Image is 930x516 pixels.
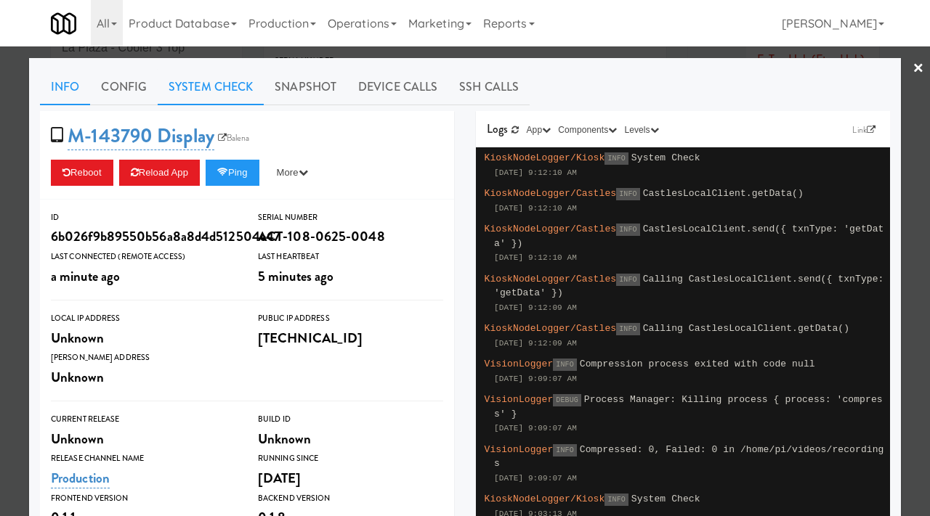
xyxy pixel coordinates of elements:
[485,394,554,405] span: VisionLogger
[51,365,236,390] div: Unknown
[631,494,700,504] span: System Check
[264,69,347,105] a: Snapshot
[258,427,443,451] div: Unknown
[51,266,120,286] span: a minute ago
[258,311,443,326] div: Public IP Address
[51,224,236,249] div: 6b026f9b89550b56a8a8d4d512504e47
[51,491,236,506] div: Frontend Version
[485,323,617,334] span: KioskNodeLogger/Castles
[51,250,236,264] div: Last Connected (Remote Access)
[51,311,236,326] div: Local IP Address
[620,123,662,137] button: Levels
[265,160,320,186] button: More
[553,359,576,371] span: INFO
[849,123,879,137] a: Link
[494,274,884,299] span: Calling CastlesLocalClient.send({ txnType: 'getData' })
[494,168,577,177] span: [DATE] 9:12:10 AM
[913,46,924,91] a: ×
[485,359,554,369] span: VisionLogger
[616,274,639,286] span: INFO
[51,451,236,466] div: Release Channel Name
[485,444,554,455] span: VisionLogger
[119,160,200,186] button: Reload App
[604,494,628,506] span: INFO
[68,122,214,150] a: M-143790 Display
[51,326,236,351] div: Unknown
[485,188,617,199] span: KioskNodeLogger/Castles
[51,468,110,488] a: Production
[485,274,617,284] span: KioskNodeLogger/Castles
[485,494,605,504] span: KioskNodeLogger/Kiosk
[494,474,577,483] span: [DATE] 9:09:07 AM
[40,69,90,105] a: Info
[158,69,264,105] a: System Check
[494,303,577,312] span: [DATE] 9:12:09 AM
[258,250,443,264] div: Last Heartbeat
[51,412,236,427] div: Current Release
[580,359,815,369] span: Compression process exited with code null
[494,339,577,348] span: [DATE] 9:12:09 AM
[643,323,849,334] span: Calling CastlesLocalClient.getData()
[258,468,302,488] span: [DATE]
[51,160,113,186] button: Reboot
[494,374,577,383] span: [DATE] 9:09:07 AM
[485,224,617,234] span: KioskNodeLogger/Castles
[258,266,333,286] span: 5 minutes ago
[214,131,254,145] a: Balena
[616,188,639,200] span: INFO
[523,123,555,137] button: App
[485,152,605,163] span: KioskNodeLogger/Kiosk
[258,224,443,249] div: ACT-108-0625-0048
[553,444,576,456] span: INFO
[643,188,804,199] span: CastlesLocalClient.getData()
[553,394,581,406] span: DEBUG
[51,427,236,451] div: Unknown
[494,394,883,419] span: Process Manager: Killing process { process: 'compress' }
[494,224,884,249] span: CastlesLocalClient.send({ txnType: 'getData' })
[258,451,443,466] div: Running Since
[448,69,530,105] a: SSH Calls
[347,69,448,105] a: Device Calls
[51,351,236,365] div: [PERSON_NAME] Address
[494,444,884,470] span: Compressed: 0, Failed: 0 in /home/pi/videos/recordings
[258,412,443,427] div: Build Id
[616,224,639,236] span: INFO
[206,160,259,186] button: Ping
[90,69,158,105] a: Config
[51,210,236,225] div: ID
[494,424,577,433] span: [DATE] 9:09:07 AM
[51,11,76,36] img: Micromart
[258,491,443,506] div: Backend Version
[494,204,577,213] span: [DATE] 9:12:10 AM
[554,123,620,137] button: Components
[616,323,639,335] span: INFO
[494,253,577,262] span: [DATE] 9:12:10 AM
[487,120,508,137] span: Logs
[258,210,443,225] div: Serial Number
[258,326,443,351] div: [TECHNICAL_ID]
[604,152,628,165] span: INFO
[631,152,700,163] span: System Check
